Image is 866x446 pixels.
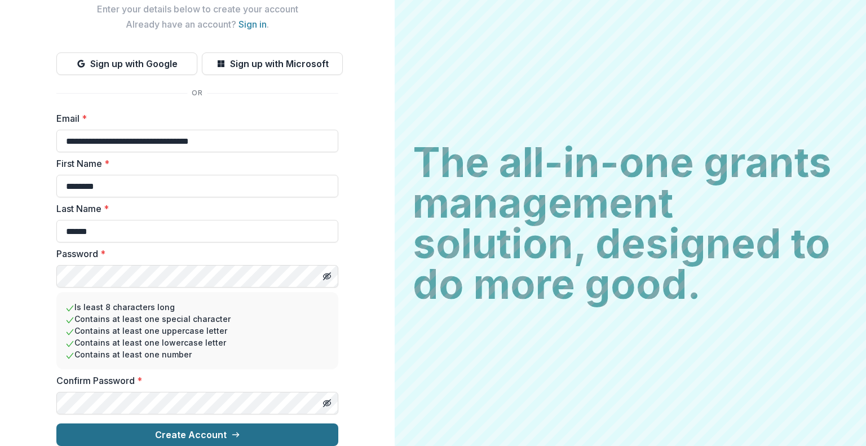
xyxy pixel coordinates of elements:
label: Confirm Password [56,374,332,387]
h2: Enter your details below to create your account [56,4,338,15]
li: Contains at least one uppercase letter [65,325,329,337]
button: Create Account [56,423,338,446]
a: Sign in [238,19,267,30]
li: Contains at least one number [65,348,329,360]
li: Is least 8 characters long [65,301,329,313]
li: Contains at least one lowercase letter [65,337,329,348]
label: Email [56,112,332,125]
button: Toggle password visibility [318,394,336,412]
button: Sign up with Microsoft [202,52,343,75]
label: Password [56,247,332,260]
button: Sign up with Google [56,52,197,75]
li: Contains at least one special character [65,313,329,325]
label: Last Name [56,202,332,215]
h2: Already have an account? . [56,19,338,30]
label: First Name [56,157,332,170]
button: Toggle password visibility [318,267,336,285]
